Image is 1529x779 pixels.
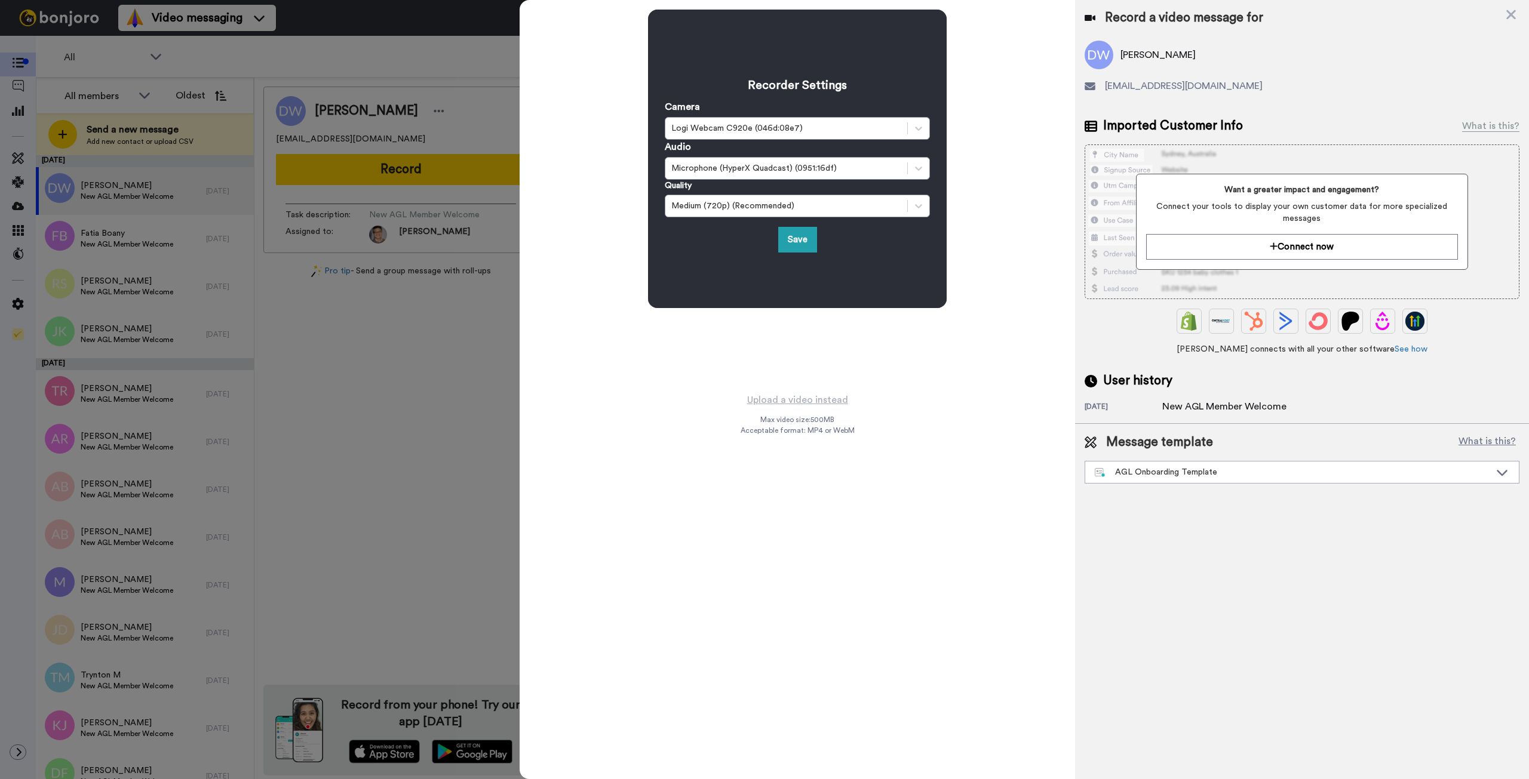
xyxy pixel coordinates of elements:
label: Quality [665,180,692,192]
img: ConvertKit [1309,312,1328,331]
img: Hubspot [1244,312,1263,331]
img: Shopify [1180,312,1199,331]
div: AGL Onboarding Template [1095,466,1490,478]
span: Max video size: 500 MB [760,415,834,424]
img: Patreon [1341,312,1360,331]
span: Want a greater impact and engagement? [1146,184,1457,196]
div: What is this? [1462,119,1519,133]
img: Ontraport [1212,312,1231,331]
span: Message template [1106,433,1213,451]
span: Connect your tools to display your own customer data for more specialized messages [1146,201,1457,224]
div: [DATE] [1085,402,1162,414]
span: [EMAIL_ADDRESS][DOMAIN_NAME] [1105,79,1263,93]
button: Save [778,227,817,253]
label: Audio [665,140,691,154]
div: Medium (720p) (Recommended) [671,200,901,212]
img: GoHighLevel [1405,312,1424,331]
span: Imported Customer Info [1103,117,1243,135]
img: ActiveCampaign [1276,312,1295,331]
img: nextgen-template.svg [1095,468,1106,478]
div: New AGL Member Welcome [1162,399,1287,414]
button: Upload a video instead [744,392,852,408]
span: [PERSON_NAME] connects with all your other software [1085,343,1519,355]
button: Connect now [1146,234,1457,260]
img: Drip [1373,312,1392,331]
a: See how [1395,345,1427,353]
button: What is this? [1455,433,1519,451]
div: Microphone (HyperX Quadcast) (0951:16df) [671,162,901,174]
div: Logi Webcam C920e (046d:08e7) [671,122,901,134]
h3: Recorder Settings [665,77,930,94]
label: Camera [665,100,700,114]
span: Acceptable format: MP4 or WebM [741,426,855,435]
span: User history [1103,372,1172,390]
